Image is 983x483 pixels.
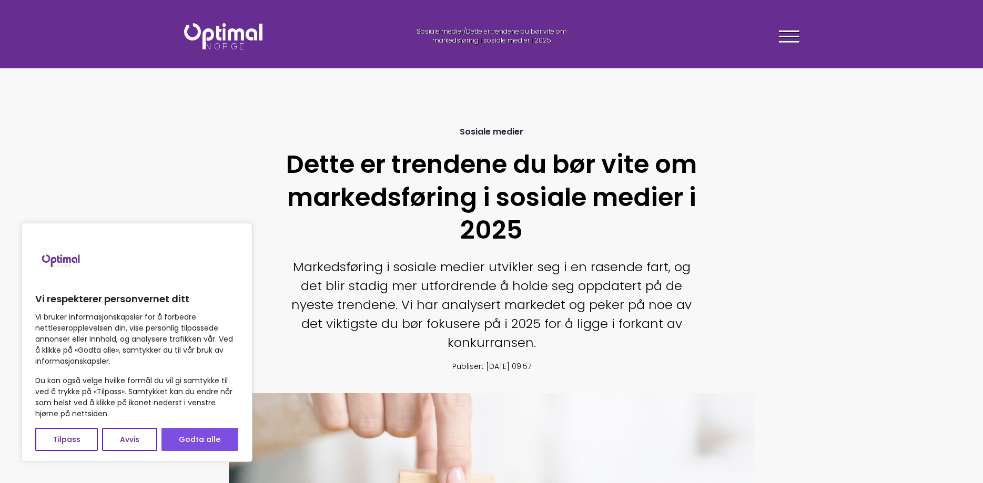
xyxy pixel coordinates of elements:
[452,361,531,372] span: Publisert [DATE] 09:57
[35,312,238,367] p: Vi bruker informasjonskapsler for å forbedre nettleseropplevelsen din, vise personlig tilpassede ...
[35,234,88,286] img: Brand logo
[161,428,238,451] button: Godta alle
[184,23,262,49] img: Optimal Norge
[284,258,700,352] p: Markedsføring i sosiale medier utvikler seg i en rasende fart, og det blir stadig mer utfordrende...
[284,148,700,246] h1: Dette er trendene du bør vite om markedsføring i sosiale medier i 2025
[432,27,567,45] span: Dette er trendene du bør vite om markedsføring i sosiale medier i 2025
[417,27,463,36] a: Sosiale medier
[460,126,523,138] span: Sosiale medier
[21,223,252,462] div: Vi respekterer personvernet ditt
[35,428,98,451] button: Tilpass
[102,428,157,451] button: Avvis
[35,375,238,419] p: Du kan også velge hvilke formål du vil gi samtykke til ved å trykke på «Tilpass». Samtykket kan d...
[35,293,238,305] p: Vi respekterer personvernet ditt
[394,27,589,45] div: /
